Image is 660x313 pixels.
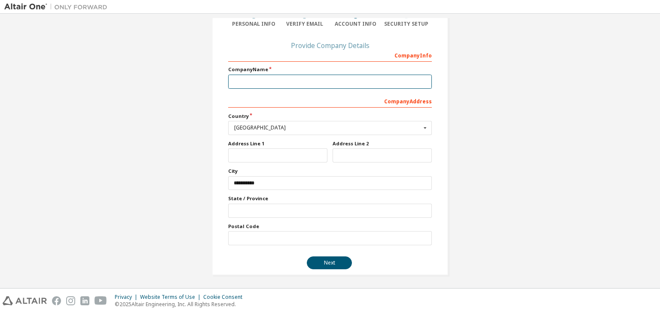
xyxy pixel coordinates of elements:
[228,195,432,202] label: State / Province
[95,296,107,305] img: youtube.svg
[115,301,247,308] p: © 2025 Altair Engineering, Inc. All Rights Reserved.
[66,296,75,305] img: instagram.svg
[307,256,352,269] button: Next
[228,43,432,48] div: Provide Company Details
[381,21,432,27] div: Security Setup
[228,21,279,27] div: Personal Info
[140,294,203,301] div: Website Terms of Use
[234,125,421,130] div: [GEOGRAPHIC_DATA]
[228,113,432,120] label: Country
[228,168,432,175] label: City
[228,66,432,73] label: Company Name
[3,296,47,305] img: altair_logo.svg
[4,3,112,11] img: Altair One
[228,140,327,147] label: Address Line 1
[52,296,61,305] img: facebook.svg
[333,140,432,147] label: Address Line 2
[228,48,432,62] div: Company Info
[115,294,140,301] div: Privacy
[80,296,89,305] img: linkedin.svg
[228,223,432,230] label: Postal Code
[203,294,247,301] div: Cookie Consent
[228,94,432,108] div: Company Address
[330,21,381,27] div: Account Info
[279,21,330,27] div: Verify Email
